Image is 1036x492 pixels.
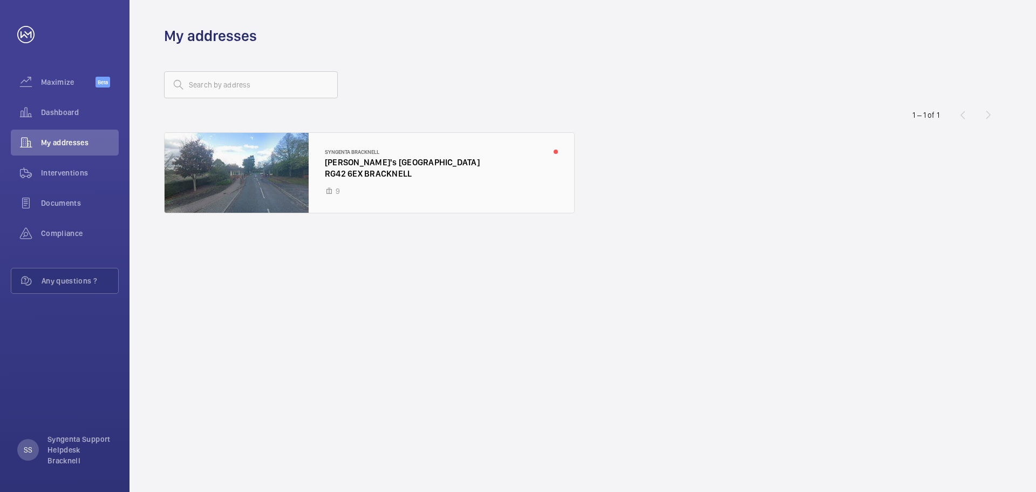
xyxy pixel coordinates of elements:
span: Dashboard [41,107,119,118]
span: Interventions [41,167,119,178]
div: 1 – 1 of 1 [912,110,939,120]
span: My addresses [41,137,119,148]
span: Any questions ? [42,275,118,286]
span: Beta [96,77,110,87]
p: SS [24,444,32,455]
span: Documents [41,198,119,208]
span: Maximize [41,77,96,87]
input: Search by address [164,71,338,98]
h1: My addresses [164,26,257,46]
span: Compliance [41,228,119,239]
p: Syngenta Support Helpdesk Bracknell [47,434,112,466]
